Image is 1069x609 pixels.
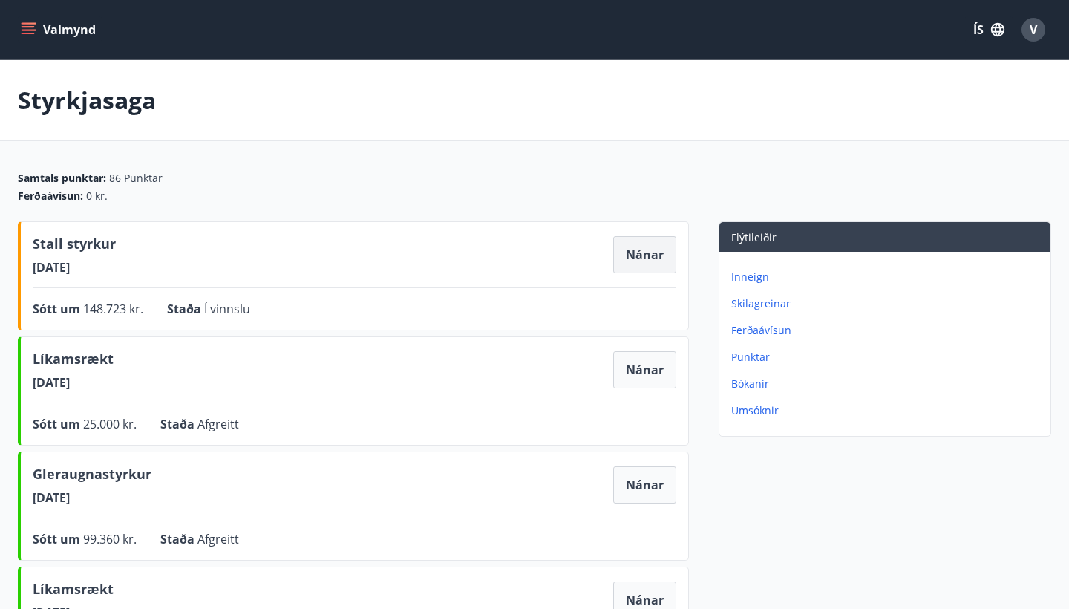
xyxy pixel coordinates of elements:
[18,16,102,43] button: menu
[33,464,151,489] span: Gleraugnastyrkur
[33,349,114,374] span: Líkamsrækt
[86,189,108,203] span: 0 kr.
[613,236,676,273] button: Nánar
[83,531,137,547] span: 99.360 kr.
[731,350,1045,365] p: Punktar
[1030,22,1037,38] span: V
[33,234,116,259] span: Stall styrkur
[18,189,83,203] span: Ferðaávísun :
[167,301,204,317] span: Staða
[731,377,1045,391] p: Bókanir
[204,301,250,317] span: Í vinnslu
[731,296,1045,311] p: Skilagreinar
[197,416,239,432] span: Afgreitt
[197,531,239,547] span: Afgreitt
[613,466,676,504] button: Nánar
[18,171,106,186] span: Samtals punktar :
[731,230,777,244] span: Flýtileiðir
[33,579,114,605] span: Líkamsrækt
[613,351,676,388] button: Nánar
[33,374,114,391] span: [DATE]
[83,301,143,317] span: 148.723 kr.
[83,416,137,432] span: 25.000 kr.
[33,259,116,276] span: [DATE]
[731,403,1045,418] p: Umsóknir
[160,531,197,547] span: Staða
[731,270,1045,284] p: Inneign
[731,323,1045,338] p: Ferðaávísun
[33,531,83,547] span: Sótt um
[109,171,163,186] span: 86 Punktar
[965,16,1013,43] button: ÍS
[33,301,83,317] span: Sótt um
[33,489,151,506] span: [DATE]
[33,416,83,432] span: Sótt um
[160,416,197,432] span: Staða
[1016,12,1051,48] button: V
[18,84,156,117] p: Styrkjasaga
